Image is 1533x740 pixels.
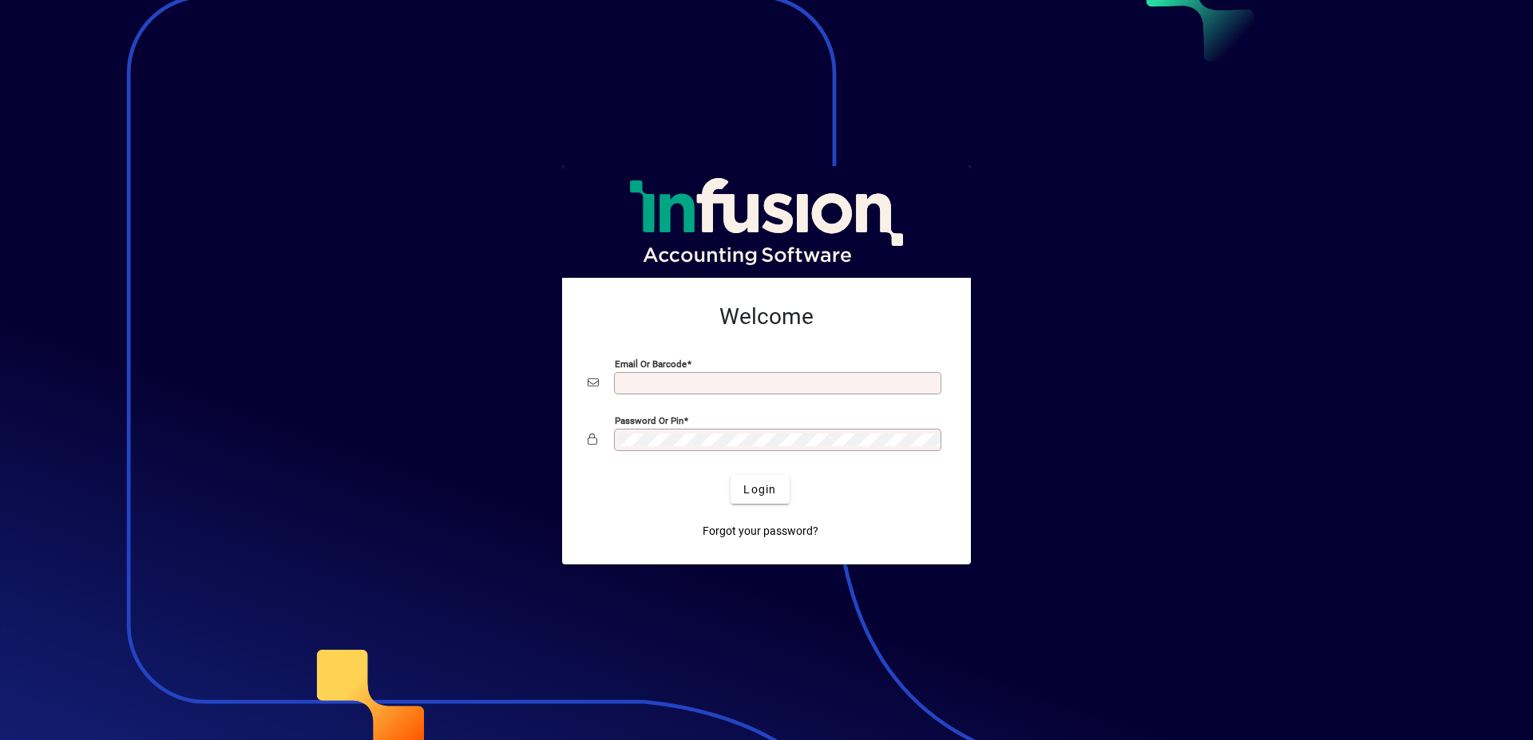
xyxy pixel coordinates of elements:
[588,303,945,330] h2: Welcome
[615,358,687,370] mat-label: Email or Barcode
[703,523,818,540] span: Forgot your password?
[731,475,789,504] button: Login
[696,516,825,545] a: Forgot your password?
[743,481,776,498] span: Login
[615,415,683,426] mat-label: Password or Pin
